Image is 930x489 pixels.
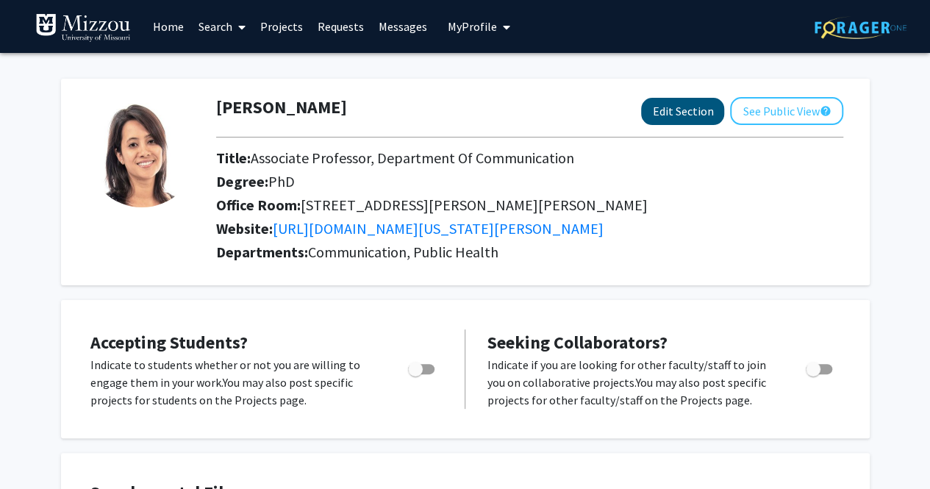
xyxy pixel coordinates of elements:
a: Opens in a new tab [273,219,604,238]
span: Seeking Collaborators? [487,331,668,354]
img: Profile Picture [87,97,197,207]
h2: Departments: [205,243,854,261]
a: Requests [310,1,371,52]
h2: Degree: [216,173,843,190]
div: Toggle [402,356,443,378]
a: Projects [253,1,310,52]
span: [STREET_ADDRESS][PERSON_NAME][PERSON_NAME] [301,196,648,214]
iframe: Chat [11,423,62,478]
div: Toggle [800,356,840,378]
a: Search [191,1,253,52]
mat-icon: help [819,102,831,120]
button: See Public View [730,97,843,125]
h2: Office Room: [216,196,843,214]
h2: Title: [216,149,843,167]
span: PhD [268,172,295,190]
button: Edit Section [641,98,724,125]
img: University of Missouri Logo [35,13,131,43]
span: Associate Professor, Department Of Communication [251,149,574,167]
a: Messages [371,1,434,52]
p: Indicate to students whether or not you are willing to engage them in your work. You may also pos... [90,356,380,409]
span: Accepting Students? [90,331,248,354]
span: Communication, Public Health [308,243,498,261]
h2: Website: [216,220,843,238]
span: My Profile [448,19,497,34]
img: ForagerOne Logo [815,16,906,39]
h1: [PERSON_NAME] [216,97,347,118]
a: Home [146,1,191,52]
p: Indicate if you are looking for other faculty/staff to join you on collaborative projects. You ma... [487,356,778,409]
